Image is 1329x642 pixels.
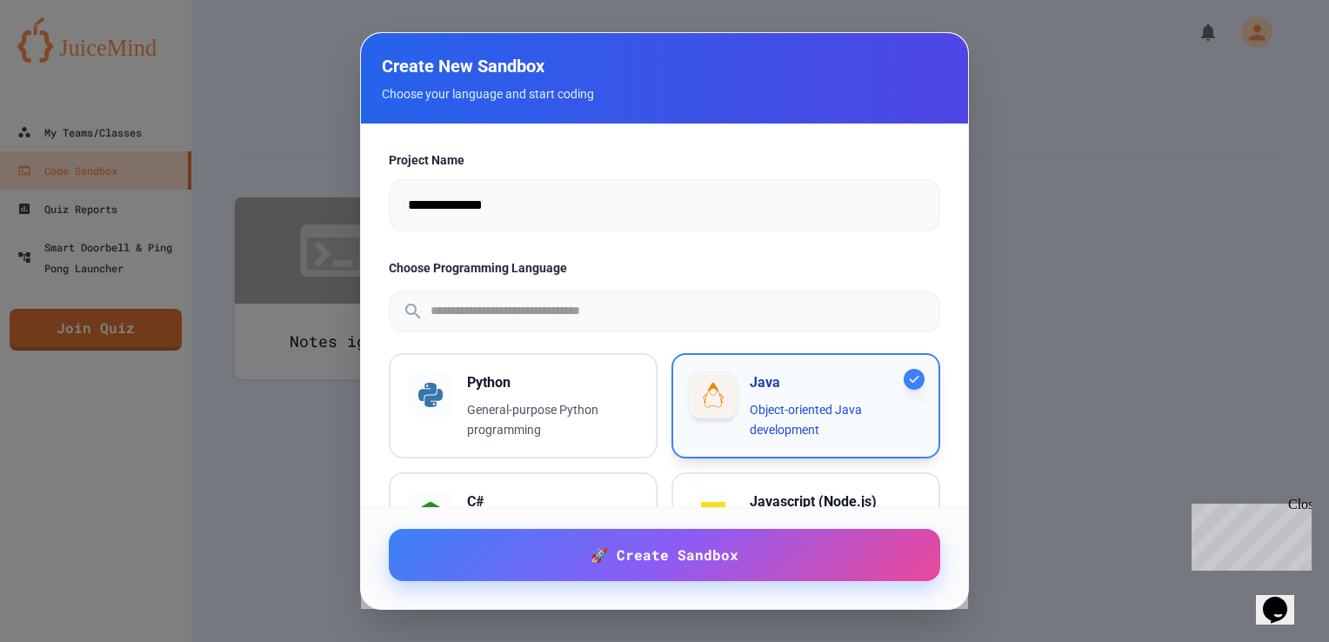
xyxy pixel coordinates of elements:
h3: Python [467,372,638,393]
p: Object-oriented Java development [750,400,921,440]
h3: Java [750,372,921,393]
span: 🚀 Create Sandbox [591,545,738,565]
p: General-purpose Python programming [467,400,638,440]
h2: Create New Sandbox [382,54,947,78]
div: Chat with us now!Close [7,7,120,110]
iframe: chat widget [1185,497,1312,571]
h3: Javascript (Node.js) [750,492,921,512]
p: Choose your language and start coding [382,85,947,103]
label: Project Name [389,151,940,169]
iframe: chat widget [1256,572,1312,625]
h3: C# [467,492,638,512]
label: Choose Programming Language [389,259,940,277]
